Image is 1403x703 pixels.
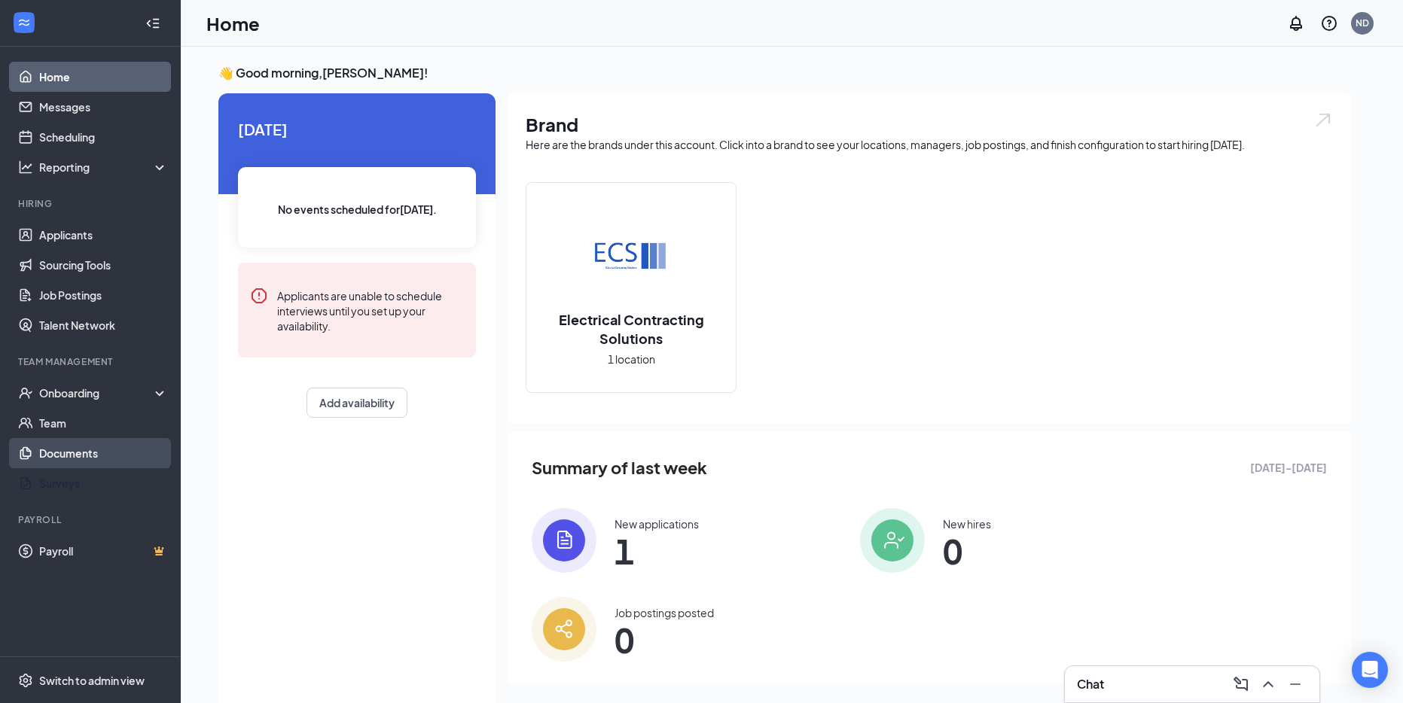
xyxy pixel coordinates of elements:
a: Applicants [39,220,168,250]
span: 0 [943,537,991,565]
h1: Home [206,11,260,36]
button: ChevronUp [1256,672,1280,696]
svg: Minimize [1286,675,1304,693]
button: ComposeMessage [1229,672,1253,696]
button: Add availability [307,388,407,418]
svg: ComposeMessage [1232,675,1250,693]
div: New hires [943,516,991,531]
span: [DATE] [238,117,476,141]
h2: Electrical Contracting Solutions [526,310,736,348]
div: Hiring [18,197,165,210]
span: No events scheduled for [DATE] . [278,201,437,218]
h1: Brand [526,111,1333,137]
svg: Settings [18,673,33,688]
img: open.6027fd2a22e1237b5b06.svg [1313,111,1333,129]
a: Job Postings [39,280,168,310]
div: Payroll [18,513,165,526]
div: Applicants are unable to schedule interviews until you set up your availability. [277,287,464,333]
div: Switch to admin view [39,673,145,688]
svg: UserCheck [18,385,33,400]
span: Summary of last week [532,455,707,481]
a: Surveys [39,468,168,498]
svg: Error [250,287,268,305]
span: 1 location [608,351,655,367]
div: ND [1356,17,1369,29]
h3: Chat [1077,676,1104,692]
a: Talent Network [39,310,168,340]
a: PayrollCrown [39,536,168,566]
button: Minimize [1283,672,1307,696]
svg: QuestionInfo [1320,14,1338,32]
svg: Notifications [1287,14,1305,32]
div: Open Intercom Messenger [1352,652,1388,688]
img: Electrical Contracting Solutions [583,208,679,304]
span: [DATE] - [DATE] [1250,459,1327,476]
div: Here are the brands under this account. Click into a brand to see your locations, managers, job p... [526,137,1333,152]
div: Job postings posted [615,605,714,620]
img: icon [860,508,925,573]
a: Sourcing Tools [39,250,168,280]
a: Documents [39,438,168,468]
span: 0 [615,626,714,653]
div: Reporting [39,160,169,175]
a: Home [39,62,168,92]
svg: WorkstreamLogo [17,15,32,30]
svg: Analysis [18,160,33,175]
img: icon [532,508,596,573]
div: Team Management [18,355,165,368]
a: Team [39,408,168,438]
a: Messages [39,92,168,122]
h3: 👋 Good morning, [PERSON_NAME] ! [218,65,1351,81]
img: icon [532,597,596,662]
span: 1 [615,537,699,565]
div: Onboarding [39,385,155,400]
svg: Collapse [145,16,160,31]
svg: ChevronUp [1259,675,1277,693]
a: Scheduling [39,122,168,152]
div: New applications [615,516,699,531]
